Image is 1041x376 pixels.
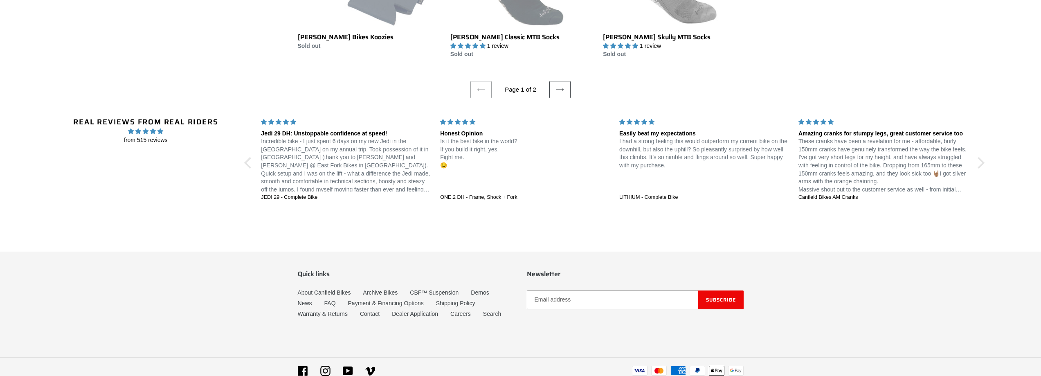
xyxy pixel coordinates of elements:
a: Search [483,311,501,317]
li: Page 1 of 2 [494,85,548,95]
div: 5 stars [261,118,430,126]
div: Easily beat my expectations [619,130,789,138]
a: Archive Bikes [363,289,398,296]
p: Incredible bike - I just spent 6 days on my new Jedi in the [GEOGRAPHIC_DATA] on my annual trip. ... [261,137,430,194]
div: 5 stars [798,118,968,126]
a: News [298,300,312,306]
a: About Canfield Bikes [298,289,351,296]
p: Quick links [298,270,515,278]
div: Jedi 29 DH: Unstoppable confidence at speed! [261,130,430,138]
a: ONE.2 DH - Frame, Shock + Fork [440,194,609,201]
a: Dealer Application [392,311,438,317]
a: Careers [450,311,471,317]
a: Canfield Bikes AM Cranks [798,194,968,201]
a: Contact [360,311,380,317]
div: Honest Opinion [440,130,609,138]
input: Email address [527,290,698,309]
p: I had a strong feeling this would outperform my current bike on the downhill, but also the uphill... [619,137,789,169]
div: 5 stars [619,118,789,126]
p: Newsletter [527,270,744,278]
a: LITHIUM - Complete Bike [619,194,789,201]
a: Shipping Policy [436,300,475,306]
p: These cranks have been a revelation for me - affordable, burly 150mm cranks have genuinely transf... [798,137,968,194]
h2: Real Reviews from Real Riders [52,118,239,127]
div: 5 stars [440,118,609,126]
a: CBF™ Suspension [410,289,459,296]
a: FAQ [324,300,336,306]
span: from 515 reviews [52,136,239,144]
a: JEDI 29 - Complete Bike [261,194,430,201]
p: Is it the best bike in the world? If you build it right, yes. Fight me. 😉 [440,137,609,169]
a: Payment & Financing Options [348,300,424,306]
button: Subscribe [698,290,744,309]
span: Subscribe [706,296,736,304]
span: 4.96 stars [52,127,239,136]
div: Amazing cranks for stumpy legs, great customer service too [798,130,968,138]
a: Warranty & Returns [298,311,348,317]
a: Demos [471,289,489,296]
